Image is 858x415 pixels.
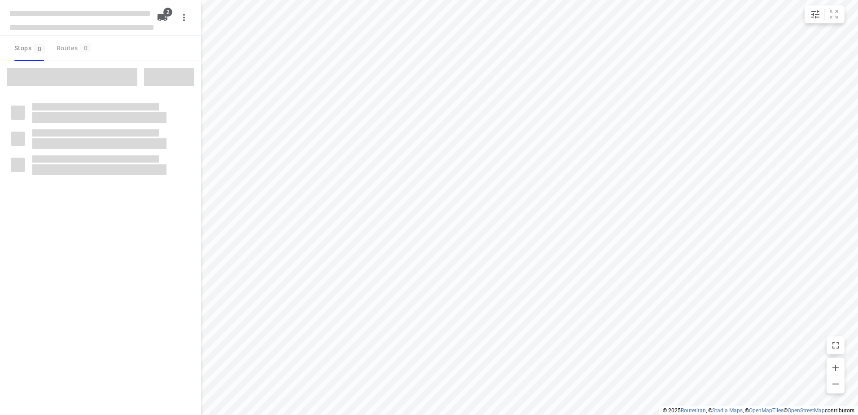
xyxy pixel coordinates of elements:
[805,5,845,23] div: small contained button group
[663,407,854,414] li: © 2025 , © , © © contributors
[712,407,743,414] a: Stadia Maps
[806,5,824,23] button: Map settings
[749,407,784,414] a: OpenMapTiles
[681,407,706,414] a: Routetitan
[788,407,825,414] a: OpenStreetMap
